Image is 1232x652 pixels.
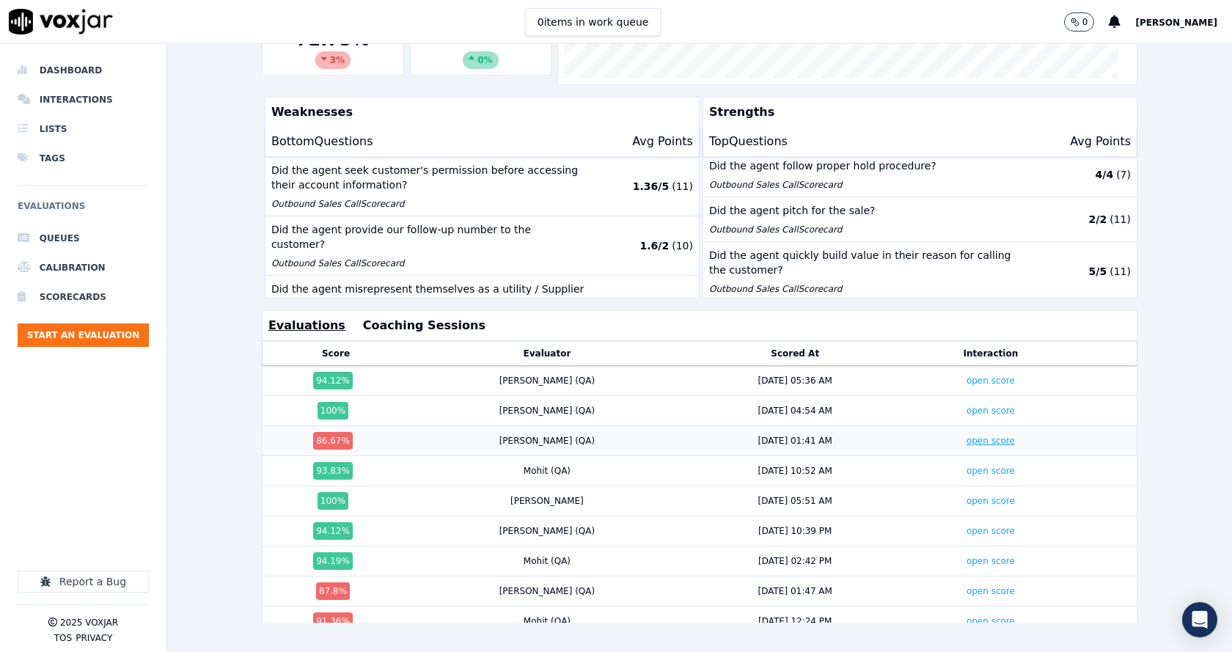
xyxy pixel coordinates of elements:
[1082,16,1088,28] p: 0
[758,585,832,597] div: [DATE] 01:47 AM
[967,466,1015,476] a: open score
[967,586,1015,596] a: open score
[967,436,1015,446] a: open score
[758,405,832,417] div: [DATE] 04:54 AM
[18,224,149,253] a: Queues
[1089,212,1107,227] p: 2 / 2
[499,525,595,537] div: [PERSON_NAME] (QA)
[54,632,72,644] button: TOS
[265,216,699,276] button: Did the agent provide our follow-up number to the customer? Outbound Sales CallScorecard 1.6/2 (10)
[758,435,832,447] div: [DATE] 01:41 AM
[525,8,661,36] button: 0items in work queue
[265,276,699,335] button: Did the agent misrepresent themselves as a utility / Supplier company or the customer? Outbound S...
[1116,167,1131,182] p: ( 7 )
[758,555,832,567] div: [DATE] 02:42 PM
[967,616,1015,626] a: open score
[510,495,584,507] div: [PERSON_NAME]
[18,114,149,144] a: Lists
[640,238,670,253] p: 1.6 / 2
[771,348,819,359] button: Scored At
[1064,12,1110,32] button: 0
[499,585,595,597] div: [PERSON_NAME] (QA)
[363,317,485,334] button: Coaching Sessions
[499,405,595,417] div: [PERSON_NAME] (QA)
[709,158,1025,173] p: Did the agent follow proper hold procedure?
[318,402,348,420] div: 100 %
[1089,264,1107,279] p: 5 / 5
[265,157,699,216] button: Did the agent seek customer's permission before accessing their account information? Outbound Sal...
[524,555,571,567] div: Mohit (QA)
[709,203,1025,218] p: Did the agent pitch for the sale?
[265,98,693,127] p: Weaknesses
[322,348,350,359] button: Score
[758,495,832,507] div: [DATE] 05:51 AM
[313,552,353,570] div: 94.19 %
[967,376,1015,386] a: open score
[313,432,353,450] div: 86.67 %
[632,133,693,150] p: Avg Points
[1135,13,1232,31] button: [PERSON_NAME]
[967,526,1015,536] a: open score
[18,323,149,347] button: Start an Evaluation
[1182,602,1217,637] div: Open Intercom Messenger
[967,556,1015,566] a: open score
[18,571,149,593] button: Report a Bug
[313,612,353,630] div: 91.36 %
[18,56,149,85] a: Dashboard
[18,144,149,173] a: Tags
[709,179,1025,191] p: Outbound Sales Call Scorecard
[1110,212,1131,227] p: ( 11 )
[268,28,397,69] div: 72.73 %
[709,283,1025,295] p: Outbound Sales Call Scorecard
[967,496,1015,506] a: open score
[271,282,587,311] p: Did the agent misrepresent themselves as a utility / Supplier company or the customer?
[417,28,546,69] div: --
[1135,18,1217,28] span: [PERSON_NAME]
[271,257,587,269] p: Outbound Sales Call Scorecard
[967,406,1015,416] a: open score
[271,222,587,252] p: Did the agent provide our follow-up number to the customer?
[313,462,353,480] div: 93.83 %
[758,465,832,477] div: [DATE] 10:52 AM
[9,9,113,34] img: voxjar logo
[703,197,1137,242] button: Did the agent pitch for the sale? Outbound Sales CallScorecard 2/2 (11)
[758,375,832,387] div: [DATE] 05:36 AM
[313,522,353,540] div: 94.12 %
[271,133,373,150] p: Bottom Questions
[524,615,571,627] div: Mohit (QA)
[524,465,571,477] div: Mohit (QA)
[313,372,353,389] div: 94.12 %
[18,197,149,224] h6: Evaluations
[18,282,149,312] a: Scorecards
[709,224,1025,235] p: Outbound Sales Call Scorecard
[709,133,788,150] p: Top Questions
[76,632,112,644] button: Privacy
[1070,133,1131,150] p: Avg Points
[758,615,832,627] div: [DATE] 12:24 PM
[672,238,693,253] p: ( 10 )
[499,435,595,447] div: [PERSON_NAME] (QA)
[18,253,149,282] a: Calibration
[703,242,1137,301] button: Did the agent quickly build value in their reason for calling the customer? Outbound Sales CallSc...
[1096,167,1114,182] p: 4 / 4
[1110,264,1131,279] p: ( 11 )
[633,179,669,194] p: 1.36 / 5
[703,98,1131,127] p: Strengths
[758,525,832,537] div: [DATE] 10:39 PM
[271,198,587,210] p: Outbound Sales Call Scorecard
[316,582,350,600] div: 87.8 %
[318,492,348,510] div: 100 %
[672,179,693,194] p: ( 11 )
[18,85,149,114] a: Interactions
[268,317,345,334] button: Evaluations
[463,51,498,69] div: 0%
[709,248,1025,277] p: Did the agent quickly build value in their reason for calling the customer?
[524,348,571,359] button: Evaluator
[703,153,1137,197] button: Did the agent follow proper hold procedure? Outbound Sales CallScorecard 4/4 (7)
